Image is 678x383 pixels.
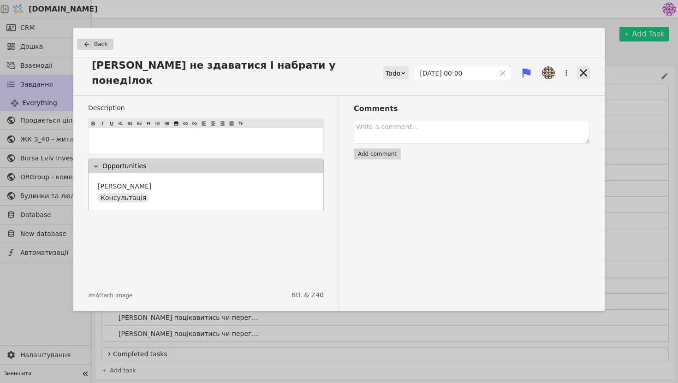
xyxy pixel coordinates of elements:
p: [PERSON_NAME] [98,182,151,191]
label: Description [88,103,324,113]
p: Opportunities [102,161,147,171]
button: Add comment [354,148,401,159]
img: an [542,66,555,79]
div: Todo [386,67,400,80]
h3: Comments [354,103,590,114]
button: Attach Image [88,291,132,300]
button: Clear [500,70,506,77]
svg: close [500,70,506,77]
span: [PERSON_NAME] не здаватися і набрати у понеділок [88,58,383,88]
input: dd.MM.yyyy HH:mm [415,67,495,80]
a: BtL & Z40 [291,290,324,300]
div: Консультація [98,193,149,202]
span: Back [94,40,107,48]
